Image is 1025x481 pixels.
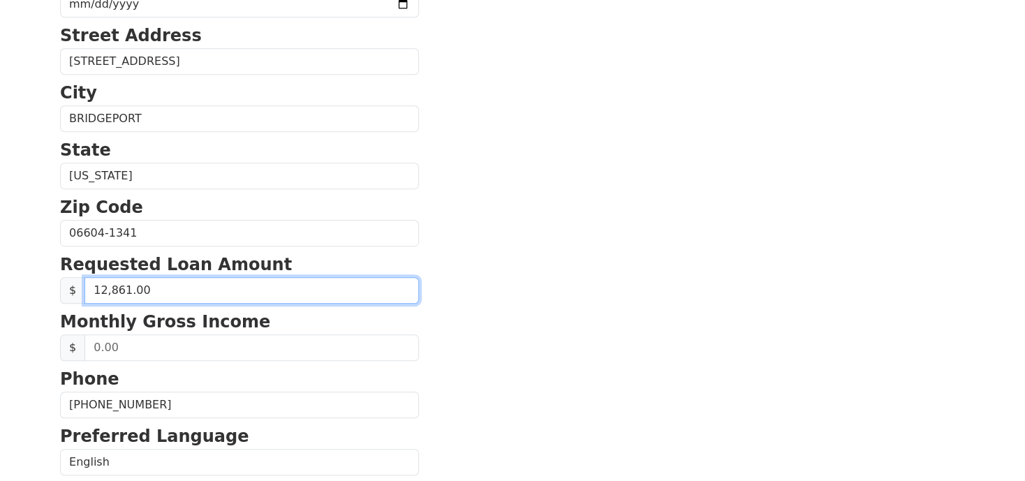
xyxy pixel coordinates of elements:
strong: Zip Code [60,198,143,217]
span: $ [60,277,85,304]
input: City [60,105,419,132]
input: 0.00 [84,277,419,304]
input: 0.00 [84,334,419,361]
input: Street Address [60,48,419,75]
strong: Street Address [60,26,202,45]
strong: City [60,83,97,103]
strong: Preferred Language [60,427,249,446]
span: $ [60,334,85,361]
strong: State [60,140,111,160]
strong: Phone [60,369,119,389]
p: Monthly Gross Income [60,309,419,334]
input: Zip Code [60,220,419,246]
strong: Requested Loan Amount [60,255,292,274]
input: Phone [60,392,419,418]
